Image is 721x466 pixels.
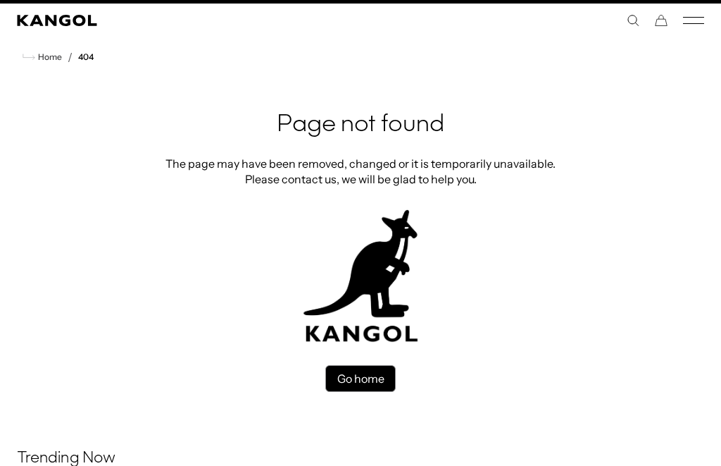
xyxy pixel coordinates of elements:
li: / [62,49,73,66]
a: Go home [325,365,396,392]
summary: Search here [627,14,639,27]
a: Home [23,51,62,63]
span: Home [35,52,62,62]
button: Cart [655,14,667,27]
p: The page may have been removed, changed or it is temporarily unavailable. Please contact us, we w... [161,156,560,187]
img: kangol-404-logo.jpg [301,209,420,343]
button: Mobile Menu [683,14,704,27]
a: 404 [78,52,94,62]
h2: Page not found [161,111,560,139]
a: Kangol [17,15,360,26]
